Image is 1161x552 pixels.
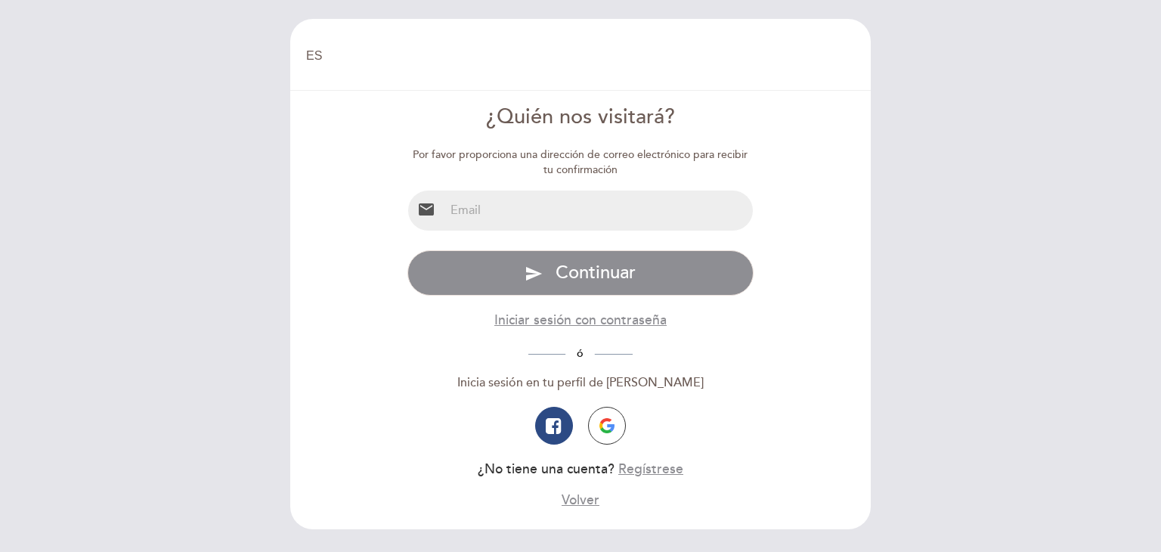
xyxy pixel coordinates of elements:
span: ó [565,347,595,360]
div: Por favor proporciona una dirección de correo electrónico para recibir tu confirmación [407,147,754,178]
span: Continuar [556,262,636,284]
button: Regístrese [618,460,683,479]
i: send [525,265,543,283]
button: Volver [562,491,599,510]
div: Inicia sesión en tu perfil de [PERSON_NAME] [407,374,754,392]
button: send Continuar [407,250,754,296]
span: ¿No tiene una cuenta? [478,461,615,477]
i: email [417,200,435,219]
div: ¿Quién nos visitará? [407,103,754,132]
input: Email [444,191,754,231]
img: icon-google.png [599,418,615,433]
button: Iniciar sesión con contraseña [494,311,667,330]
